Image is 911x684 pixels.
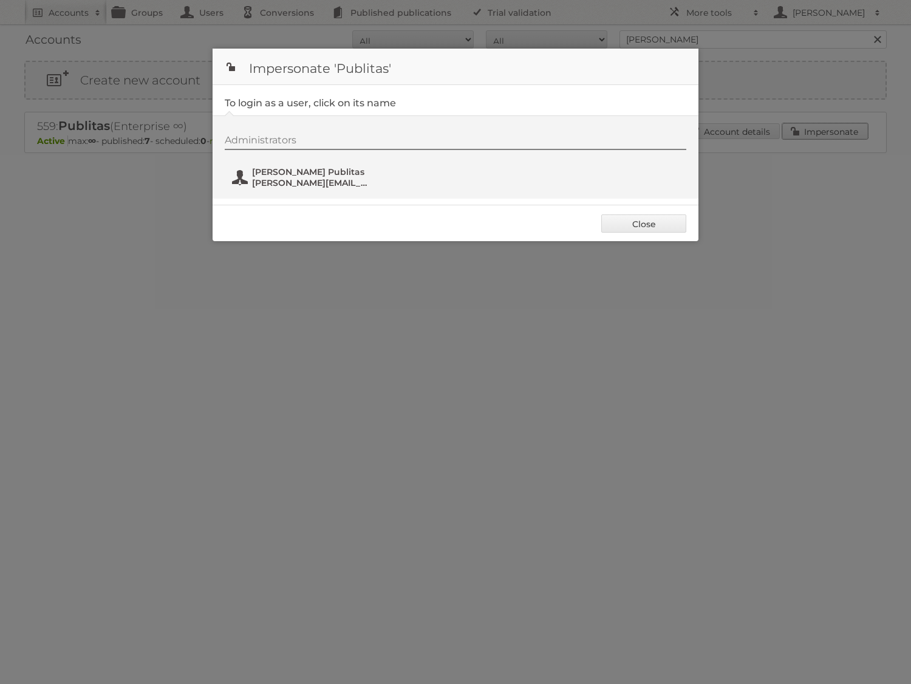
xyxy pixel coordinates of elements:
[252,177,370,188] span: [PERSON_NAME][EMAIL_ADDRESS][DOMAIN_NAME]
[601,214,686,233] a: Close
[213,49,698,85] h1: Impersonate 'Publitas'
[225,97,396,109] legend: To login as a user, click on its name
[252,166,370,177] span: [PERSON_NAME] Publitas
[231,165,374,190] button: [PERSON_NAME] Publitas [PERSON_NAME][EMAIL_ADDRESS][DOMAIN_NAME]
[225,134,686,150] div: Administrators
